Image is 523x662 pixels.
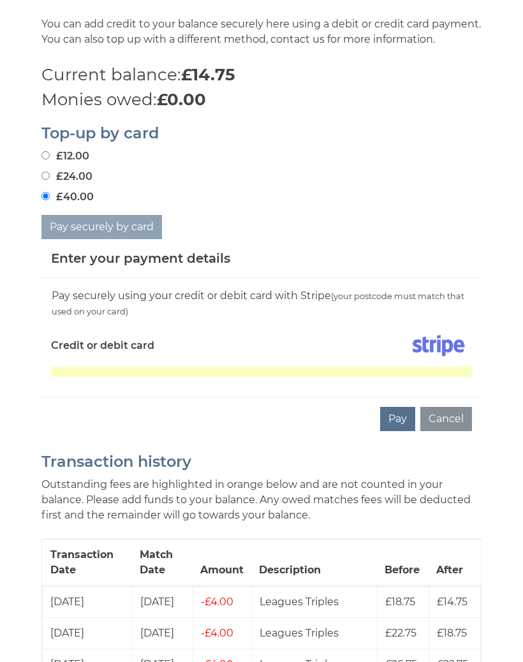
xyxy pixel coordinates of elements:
td: [DATE] [132,617,193,649]
span: £18.75 [437,627,467,639]
span: £22.75 [385,627,416,639]
strong: £14.75 [181,64,235,85]
th: Description [251,539,377,586]
strong: £0.00 [157,89,206,110]
label: £12.00 [41,149,89,164]
th: Match Date [132,539,193,586]
p: Monies owed: [41,87,482,112]
td: [DATE] [43,617,133,649]
button: Pay [380,407,415,431]
th: Before [377,539,429,586]
td: Leagues Triples [251,586,377,618]
label: £24.00 [41,169,92,184]
h5: Enter your payment details [51,249,230,268]
h2: Top-up by card [41,125,482,142]
label: Credit or debit card [51,330,154,362]
span: £18.75 [385,596,415,608]
td: Leagues Triples [251,617,377,649]
input: £40.00 [41,192,50,200]
small: (your postcode must match that used on your card) [52,291,464,316]
iframe: Secure card payment input frame [51,367,472,378]
input: £24.00 [41,172,50,180]
td: [DATE] [132,586,193,618]
th: After [429,539,480,586]
button: Pay securely by card [41,215,162,239]
input: £12.00 [41,151,50,159]
label: £40.00 [41,189,94,205]
td: [DATE] [43,586,133,618]
span: £4.00 [201,596,233,608]
th: Transaction Date [43,539,133,586]
div: Pay securely using your credit or debit card with Stripe [51,288,472,320]
th: Amount [193,539,251,586]
button: Cancel [420,407,472,431]
p: Outstanding fees are highlighted in orange below and are not counted in your balance. Please add ... [41,477,482,523]
h2: Transaction history [41,453,482,470]
span: £14.75 [437,596,468,608]
span: £4.00 [201,627,233,639]
p: Current balance: [41,63,482,87]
